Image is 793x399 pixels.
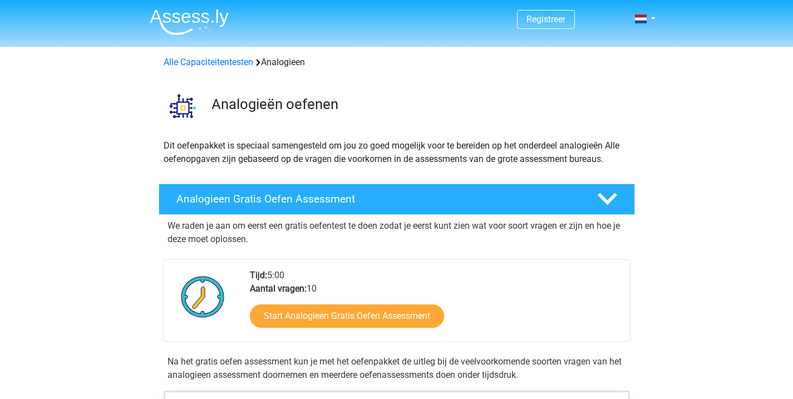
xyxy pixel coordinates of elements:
[250,270,267,280] b: Tijd:
[242,269,629,341] div: 5:00 10
[168,219,626,246] p: We raden je aan om eerst een gratis oefentest te doen zodat je eerst kunt zien wat voor soort vra...
[164,139,630,166] p: Dit oefenpakket is speciaal samengesteld om jou zo goed mogelijk voor te bereiden op het onderdee...
[211,96,626,113] h3: Analogieën oefenen
[159,82,206,130] img: analogieen
[250,304,444,328] a: Start Analogieen Gratis Oefen Assessment
[164,57,253,67] a: Alle Capaciteitentesten
[175,269,231,324] img: Klok
[154,184,639,215] a: Analogieen Gratis Oefen Assessment
[159,56,634,69] div: Analogieen
[163,355,631,382] div: Na het gratis oefen assessment kun je met het oefenpakket de uitleg bij de veelvoorkomende soorte...
[526,14,565,24] a: Registreer
[250,283,307,294] b: Aantal vragen:
[176,193,579,205] h4: Analogieen Gratis Oefen Assessment
[150,9,229,35] img: Assessly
